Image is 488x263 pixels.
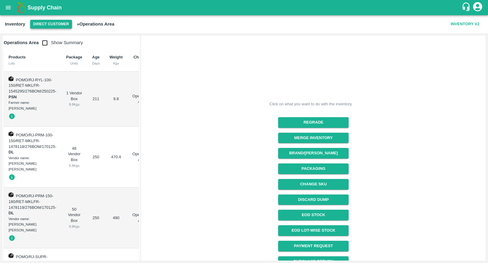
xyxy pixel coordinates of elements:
[9,95,17,99] strong: PSN
[113,216,120,220] span: 490
[39,40,83,45] span: Show Summary
[278,133,349,143] button: Merge Inventory
[9,131,13,136] img: box
[132,212,152,223] p: Operations Area
[132,93,152,105] p: Operations Area
[109,61,123,66] div: Kgs
[278,117,349,128] button: Regrade
[278,210,349,220] a: EOD Stock
[111,155,121,159] span: 470.4
[9,61,56,66] div: Lots
[1,1,15,15] button: open drawer
[27,5,62,11] b: Supply Chain
[66,61,82,66] div: Units
[30,20,72,29] button: Select DC
[66,207,82,229] div: 50 Vendor Box
[448,19,482,30] button: Inventory V2
[66,90,82,107] div: 1 Vendor Box
[9,216,56,233] div: Vendor name: [PERSON_NAME] [PERSON_NAME]
[9,211,14,215] strong: DL
[134,55,151,59] b: Chamber
[472,1,483,14] div: account of current user
[9,89,56,99] span: -
[278,148,349,159] button: Brand/[PERSON_NAME]
[92,55,100,59] b: Age
[15,2,27,14] img: logo
[9,133,55,149] span: POMO/RJ-PRM-100-150/RET-MKLFR-1478118/276BOM/170125
[278,241,349,251] a: Payment Request
[87,127,105,188] td: 250
[87,188,105,248] td: 250
[278,179,349,190] button: Change SKU
[77,22,114,26] b: » Operations Area
[9,78,55,93] span: POMO/RJ-RYL-100-150/RET-MKLFR-1545295/276BOM/250225
[132,151,152,163] p: Operations Area
[92,61,100,66] div: Days
[66,146,82,168] div: 48 Vendor Box
[9,55,26,59] b: Products
[66,55,82,59] b: Package
[113,96,119,101] span: 9.8
[9,192,13,197] img: box
[9,76,13,81] img: box
[66,163,82,168] div: 9.8 Kgs
[109,55,123,59] b: Weight
[27,3,461,12] a: Supply Chain
[461,2,472,13] div: customer-support
[278,225,349,236] a: EOD Lot-wise Stock
[66,224,82,229] div: 9.8 Kgs
[9,150,14,154] strong: DL
[9,253,13,258] img: box
[9,194,55,209] span: POMO/RJ-PRM-150-180/RET-MKLFR-1478119/276BOM/170125
[66,102,82,107] div: 9.8 Kgs
[5,22,25,26] b: Inventory
[132,61,152,66] div: Date
[4,40,39,45] b: Operations Area
[278,163,349,174] button: Packaging
[9,155,56,172] div: Vendor name: [PERSON_NAME] [PERSON_NAME]
[87,72,105,127] td: 211
[9,100,56,111] div: Farmer name: [PERSON_NAME]
[269,101,353,107] div: Click on what you want to do with the inventory.
[278,195,349,205] button: Discard Dump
